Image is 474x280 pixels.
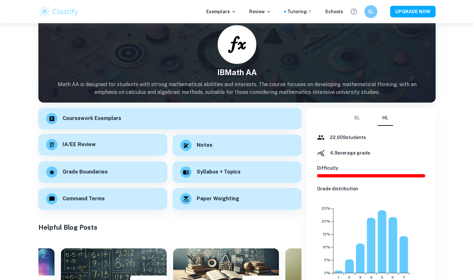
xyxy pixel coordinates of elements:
[338,275,339,280] tspan: 1
[38,5,79,18] img: Clastify logo
[370,275,372,280] tspan: 4
[38,188,167,210] a: Command Terms
[390,6,436,17] button: UPGRADE NOW
[173,135,301,156] a: Notes
[359,275,361,280] tspan: 3
[173,161,301,183] a: Syllabus + Topics
[197,168,241,176] h6: Syllabus + Topics
[324,258,331,262] tspan: 5%
[348,275,351,280] tspan: 2
[197,195,239,203] h6: Paper Weighting
[38,135,167,156] a: IA/EE Review
[364,5,377,18] button: EL
[403,275,405,280] tspan: 7
[317,165,425,172] h6: Difficulty
[322,206,331,211] tspan: 25%
[206,8,236,15] p: Exemplars
[173,188,301,210] a: Paper Weighting
[63,141,96,149] h6: IA/EE Review
[322,219,331,224] tspan: 20%
[330,149,370,156] h6: 4.9 average grade
[38,66,436,78] h4: IB Math AA
[227,35,247,54] img: math-aa.svg
[381,275,383,280] tspan: 5
[391,275,394,280] tspan: 6
[38,161,167,183] a: Grade Boundaries
[38,108,301,129] a: Coursework Exemplars
[323,232,331,236] tspan: 15%
[63,168,108,176] h6: Grade Boundaries
[325,8,343,15] a: Schools
[287,8,312,15] a: Tutoring
[348,6,359,17] button: Help and Feedback
[63,195,105,203] h6: Command Terms
[38,223,301,232] h5: Helpful Blog Posts
[378,110,393,126] button: HL
[197,141,212,149] h6: Notes
[249,8,271,15] p: Review
[317,185,425,192] h6: Grade distribution
[38,81,436,96] p: Math AA is designed for students with strong mathematical abilities and interests. The course foc...
[330,134,366,141] h6: 22,609 students
[324,271,331,275] tspan: 0%
[323,245,331,249] tspan: 10%
[367,8,375,15] h6: EL
[349,110,365,126] button: SL
[63,115,121,123] h6: Coursework Exemplars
